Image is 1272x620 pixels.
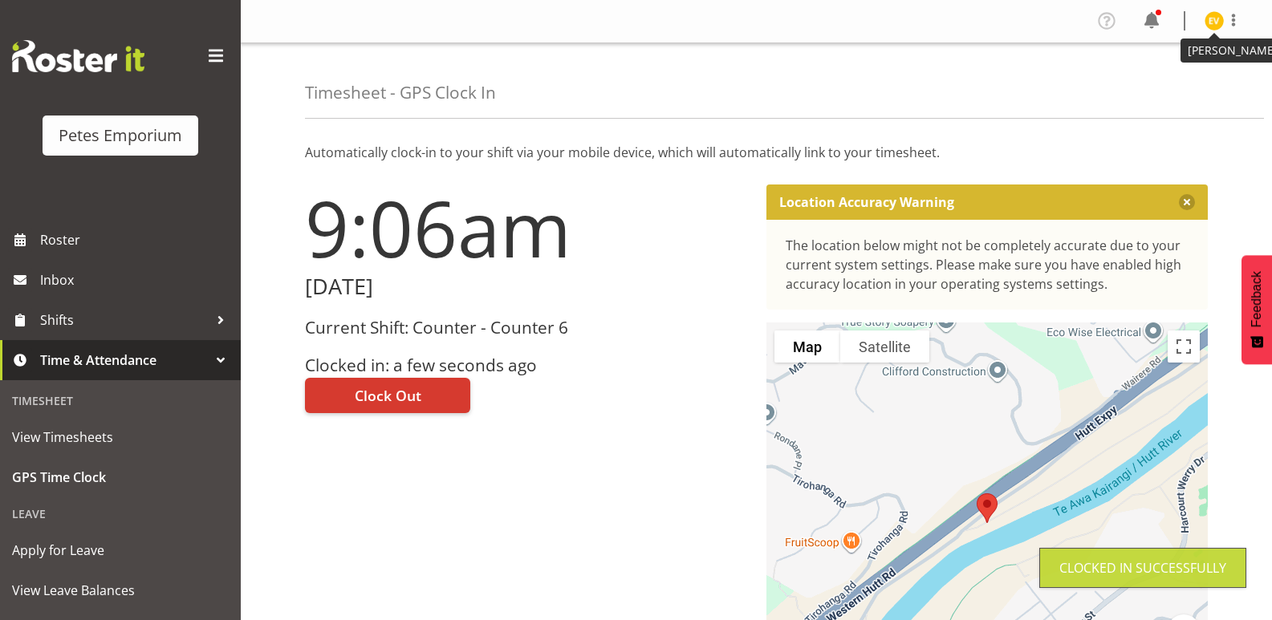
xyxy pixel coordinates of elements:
[40,268,233,292] span: Inbox
[779,194,954,210] p: Location Accuracy Warning
[4,570,237,610] a: View Leave Balances
[40,228,233,252] span: Roster
[1205,11,1224,30] img: eva-vailini10223.jpg
[305,184,747,271] h1: 9:06am
[40,308,209,332] span: Shifts
[4,384,237,417] div: Timesheet
[1242,255,1272,364] button: Feedback - Show survey
[305,318,747,337] h3: Current Shift: Counter - Counter 6
[59,124,182,148] div: Petes Emporium
[12,538,229,562] span: Apply for Leave
[355,385,421,406] span: Clock Out
[40,348,209,372] span: Time & Attendance
[305,83,496,102] h4: Timesheet - GPS Clock In
[1179,194,1195,210] button: Close message
[12,425,229,449] span: View Timesheets
[4,417,237,457] a: View Timesheets
[1250,271,1264,327] span: Feedback
[305,356,747,375] h3: Clocked in: a few seconds ago
[4,457,237,497] a: GPS Time Clock
[840,330,929,363] button: Show satellite imagery
[4,497,237,530] div: Leave
[12,465,229,489] span: GPS Time Clock
[305,274,747,299] h2: [DATE]
[305,378,470,413] button: Clock Out
[1168,330,1200,363] button: Toggle fullscreen view
[12,578,229,602] span: View Leave Balances
[12,40,144,72] img: Rosterit website logo
[4,530,237,570] a: Apply for Leave
[305,143,1208,162] p: Automatically clock-in to your shift via your mobile device, which will automatically link to you...
[786,236,1189,294] div: The location below might not be completely accurate due to your current system settings. Please m...
[774,330,840,363] button: Show street map
[1059,558,1226,577] div: Clocked in Successfully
